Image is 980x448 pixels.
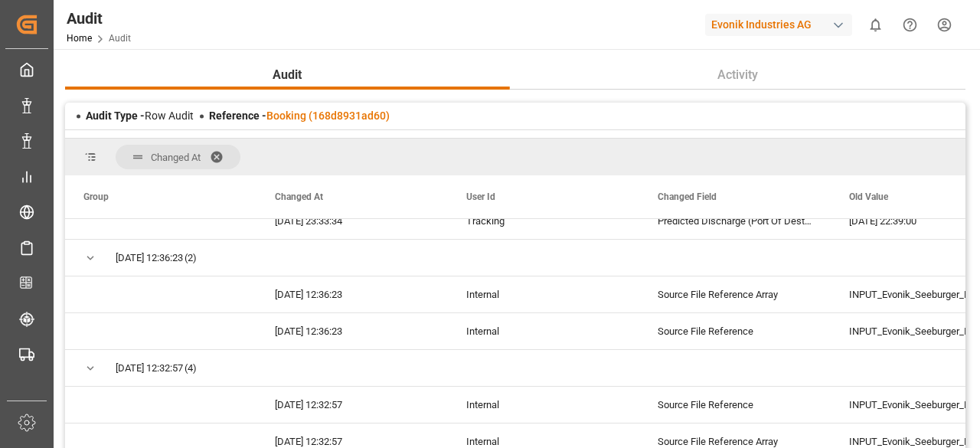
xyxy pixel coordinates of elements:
[209,110,390,122] span: Reference -
[256,387,448,423] div: [DATE] 12:32:57
[256,276,448,312] div: [DATE] 12:36:23
[448,276,639,312] div: Internal
[639,313,831,349] div: Source File Reference
[266,110,390,122] a: Booking (168d8931ad60)
[639,203,831,239] div: Predicted Discharge (Port Of Destination)
[448,203,639,239] div: Tracking
[266,66,308,84] span: Audit
[256,203,448,239] div: [DATE] 23:33:34
[185,351,197,386] span: (4)
[275,191,323,202] span: Changed At
[448,387,639,423] div: Internal
[116,240,183,276] span: [DATE] 12:36:23
[639,276,831,312] div: Source File Reference Array
[705,14,852,36] div: Evonik Industries AG
[256,313,448,349] div: [DATE] 12:36:23
[639,387,831,423] div: Source File Reference
[448,313,639,349] div: Internal
[86,110,145,122] span: Audit Type -
[658,191,717,202] span: Changed Field
[893,8,927,42] button: Help Center
[67,7,131,30] div: Audit
[466,191,495,202] span: User Id
[510,60,966,90] button: Activity
[185,240,197,276] span: (2)
[67,33,92,44] a: Home
[83,191,109,202] span: Group
[151,152,201,163] span: Changed At
[116,351,183,386] span: [DATE] 12:32:57
[705,10,858,39] button: Evonik Industries AG
[711,66,764,84] span: Activity
[858,8,893,42] button: show 0 new notifications
[86,108,194,124] div: Row Audit
[849,191,888,202] span: Old Value
[65,60,510,90] button: Audit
